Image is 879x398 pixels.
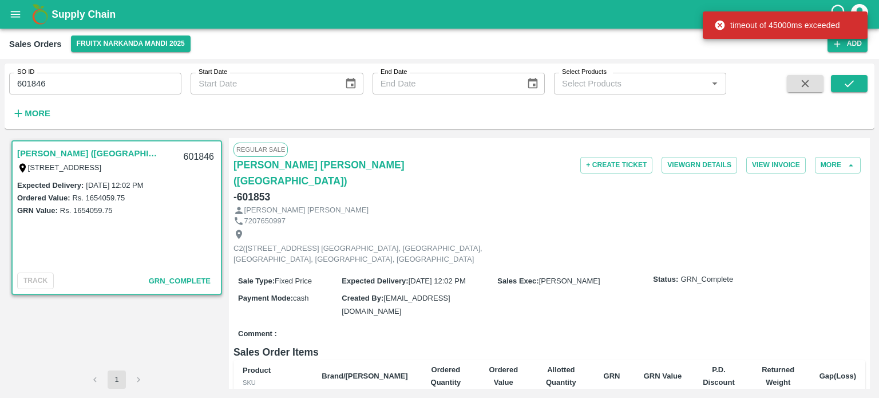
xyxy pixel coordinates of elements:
[653,274,678,285] label: Status:
[72,194,125,202] label: Rs. 1654059.75
[342,294,383,302] label: Created By :
[71,36,191,52] button: Select DC
[149,277,211,285] span: GRN_Complete
[9,73,181,94] input: Enter SO ID
[580,157,652,174] button: + Create Ticket
[25,109,50,118] strong: More
[86,181,143,190] label: [DATE] 12:02 PM
[29,3,52,26] img: logo
[52,6,829,22] a: Supply Chain
[714,15,840,36] div: timeout of 45000ms exceeded
[557,76,704,91] input: Select Products
[9,37,62,52] div: Sales Orders
[17,194,70,202] label: Ordered Value:
[662,157,737,174] button: ViewGRN Details
[409,277,466,285] span: [DATE] 12:02 PM
[17,146,160,161] a: [PERSON_NAME] ([GEOGRAPHIC_DATA])
[293,294,308,302] span: cash
[604,372,620,380] b: GRN
[762,365,794,387] b: Returned Weight
[819,372,856,380] b: Gap(Loss)
[322,372,407,380] b: Brand/[PERSON_NAME]
[28,163,102,172] label: [STREET_ADDRESS]
[238,329,277,340] label: Comment :
[707,76,722,91] button: Open
[497,277,539,285] label: Sales Exec :
[84,371,149,389] nav: pagination navigation
[177,144,221,171] div: 601846
[243,377,303,388] div: SKU
[108,371,126,389] button: page 1
[381,68,407,77] label: End Date
[17,68,34,77] label: SO ID
[829,4,849,25] div: customer-support
[644,372,682,380] b: GRN Value
[703,365,735,387] b: P.D. Discount
[244,216,286,227] p: 7207650997
[522,73,544,94] button: Choose date
[238,277,275,285] label: Sale Type :
[233,243,491,265] p: C2([STREET_ADDRESS] [GEOGRAPHIC_DATA], [GEOGRAPHIC_DATA], [GEOGRAPHIC_DATA], [GEOGRAPHIC_DATA], [...
[746,157,806,174] button: View Invoice
[546,365,576,387] b: Allotted Quantity
[17,206,58,215] label: GRN Value:
[275,277,312,285] span: Fixed Price
[562,68,607,77] label: Select Products
[233,157,444,189] a: [PERSON_NAME] [PERSON_NAME]([GEOGRAPHIC_DATA])
[233,143,288,156] span: Regular Sale
[539,277,600,285] span: [PERSON_NAME]
[52,9,116,20] b: Supply Chain
[60,206,113,215] label: Rs. 1654059.75
[199,68,227,77] label: Start Date
[233,189,270,205] h6: - 601853
[342,294,450,315] span: [EMAIL_ADDRESS][DOMAIN_NAME]
[243,366,271,375] b: Product
[849,2,870,26] div: account of current user
[340,73,362,94] button: Choose date
[815,157,861,174] button: More
[233,344,865,360] h6: Sales Order Items
[191,73,335,94] input: Start Date
[342,277,408,285] label: Expected Delivery :
[17,181,84,190] label: Expected Delivery :
[238,294,293,302] label: Payment Mode :
[9,104,53,123] button: More
[244,205,369,216] p: [PERSON_NAME] [PERSON_NAME]
[827,36,868,52] button: Add
[431,365,461,387] b: Ordered Quantity
[373,73,517,94] input: End Date
[2,1,29,27] button: open drawer
[489,365,518,387] b: Ordered Value
[680,274,733,285] span: GRN_Complete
